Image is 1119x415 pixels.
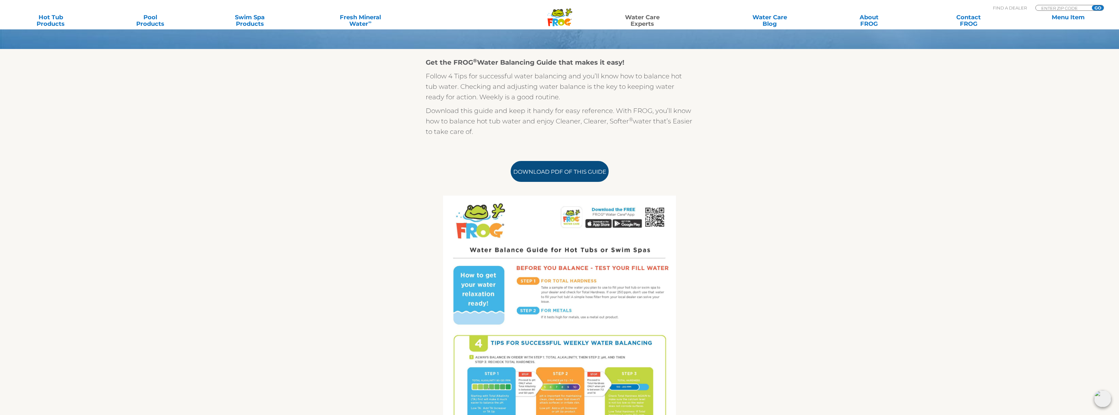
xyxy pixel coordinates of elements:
[305,14,416,27] a: Fresh MineralWater∞
[629,116,633,122] sup: ®
[993,5,1027,11] p: Find A Dealer
[1094,390,1111,407] img: openIcon
[426,71,694,102] p: Follow 4 Tips for successful water balancing and you’ll know how to balance hot tub water. Checki...
[1024,14,1112,27] a: Menu Item
[473,57,477,64] sup: ®
[7,14,95,27] a: Hot TubProducts
[106,14,195,27] a: PoolProducts
[570,14,714,27] a: Water CareExperts
[511,161,609,182] a: Download PDF of this Guide
[924,14,1013,27] a: ContactFROG
[1041,5,1085,11] input: Zip Code Form
[426,105,694,137] p: Download this guide and keep it handy for easy reference. With FROG, you’ll know how to balance h...
[725,14,814,27] a: Water CareBlog
[1092,5,1104,10] input: GO
[426,58,624,66] strong: Get the FROG Water Balancing Guide that makes it easy!
[825,14,913,27] a: AboutFROG
[368,19,371,24] sup: ∞
[206,14,294,27] a: Swim SpaProducts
